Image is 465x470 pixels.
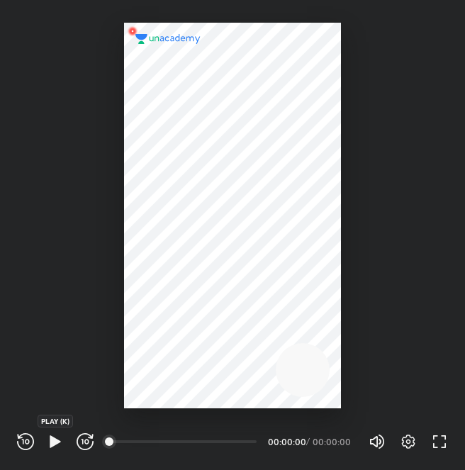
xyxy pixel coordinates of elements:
div: 00:00:00 [268,437,303,446]
img: logo.2a7e12a2.svg [135,34,201,44]
img: wMgqJGBwKWe8AAAAABJRU5ErkJggg== [124,23,141,40]
div: / [306,437,310,446]
div: PLAY (K) [38,415,73,427]
div: 00:00:00 [313,437,352,446]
